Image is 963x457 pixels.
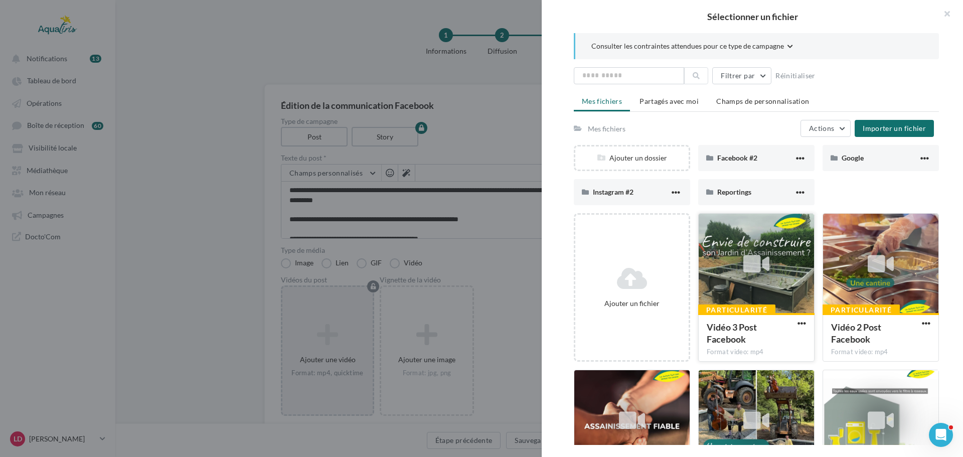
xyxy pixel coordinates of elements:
span: Importer un fichier [863,124,926,132]
span: Partagés avec moi [639,97,699,105]
button: Filtrer par [712,67,771,84]
span: Consulter les contraintes attendues pour ce type de campagne [591,41,784,51]
button: Réinitialiser [771,70,820,82]
iframe: Intercom live chat [929,423,953,447]
button: Importer un fichier [855,120,934,137]
span: Actions [809,124,834,132]
div: Particularité [823,304,900,316]
button: Actions [800,120,851,137]
span: Champs de personnalisation [716,97,809,105]
div: Mes fichiers [588,124,625,133]
span: Google [842,154,864,162]
h2: Sélectionner un fichier [558,12,947,21]
span: Mes fichiers [582,97,622,105]
span: Facebook #2 [717,154,757,162]
div: Particularité [698,304,775,316]
button: Consulter les contraintes attendues pour ce type de campagne [591,41,793,53]
span: Vidéo 3 Post Facebook [707,322,757,345]
div: Format video: mp4 [707,348,806,357]
span: Instagram #2 [593,188,633,196]
div: Format video: mp4 [831,348,930,357]
div: Ajouter un fichier [579,298,685,308]
div: Ajouter un dossier [575,153,689,163]
span: Reportings [717,188,751,196]
span: Vidéo 2 Post Facebook [831,322,881,345]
